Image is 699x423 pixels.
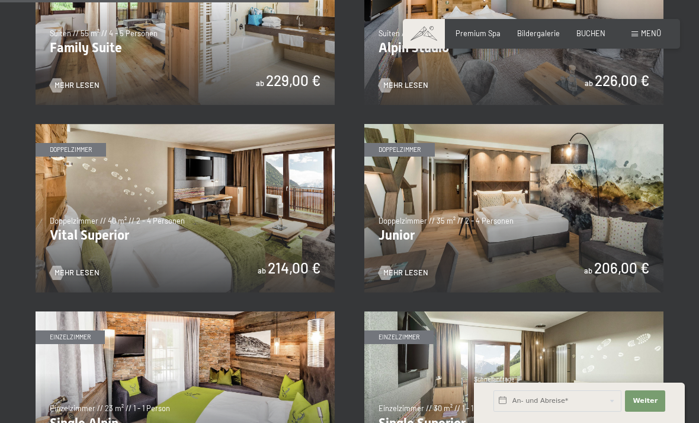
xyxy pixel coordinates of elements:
[54,268,100,278] span: Mehr Lesen
[641,28,661,38] span: Menü
[474,376,515,383] span: Schnellanfrage
[517,28,560,38] a: Bildergalerie
[625,390,665,412] button: Weiter
[50,80,100,91] a: Mehr Lesen
[456,28,501,38] a: Premium Spa
[54,80,100,91] span: Mehr Lesen
[364,124,663,292] img: Junior
[379,268,428,278] a: Mehr Lesen
[364,124,663,130] a: Junior
[633,396,658,406] span: Weiter
[36,124,335,292] img: Vital Superior
[383,80,428,91] span: Mehr Lesen
[36,124,335,130] a: Vital Superior
[383,268,428,278] span: Mehr Lesen
[50,268,100,278] a: Mehr Lesen
[576,28,605,38] a: BUCHEN
[379,80,428,91] a: Mehr Lesen
[364,311,663,317] a: Single Superior
[36,311,335,317] a: Single Alpin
